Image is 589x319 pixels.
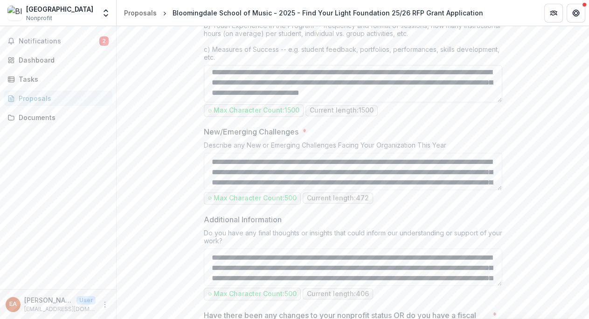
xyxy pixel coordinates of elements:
p: Max Character Count: 500 [214,194,297,202]
div: Dashboard [19,55,105,65]
p: Current length: 472 [307,194,369,202]
button: Open entity switcher [99,4,112,22]
div: Erika Atkins [9,301,17,307]
a: Tasks [4,71,112,87]
span: Notifications [19,37,99,45]
span: 2 [99,36,109,46]
p: New/Emerging Challenges [204,126,298,137]
img: Bloomingdale School of Music [7,6,22,21]
a: Dashboard [4,52,112,68]
div: [GEOGRAPHIC_DATA] [26,4,93,14]
button: More [99,299,111,310]
p: Current length: 406 [307,290,369,298]
div: Describe any New or Emerging Challenges Facing Your Organization This Year [204,141,502,153]
div: Documents [19,113,105,122]
p: Max Character Count: 1500 [214,106,299,114]
p: [EMAIL_ADDRESS][DOMAIN_NAME] [24,305,96,313]
button: Get Help [567,4,585,22]
button: Partners [544,4,563,22]
a: Proposals [4,91,112,106]
a: Documents [4,110,112,125]
button: Notifications2 [4,34,112,49]
div: Tasks [19,74,105,84]
div: Proposals [124,8,157,18]
span: Nonprofit [26,14,52,22]
div: Proposals [19,93,105,103]
div: Bloomingdale School of Music - 2025 - Find Your Light Foundation 25/26 RFP Grant Application [173,8,483,18]
p: Additional Information [204,214,282,225]
p: User [76,296,96,305]
p: Current length: 1500 [310,106,374,114]
nav: breadcrumb [120,6,487,20]
p: Max Character Count: 500 [214,290,297,298]
a: Proposals [120,6,160,20]
p: [PERSON_NAME] [24,295,73,305]
div: Do you have any final thoughts or insights that could inform our understanding or support of your... [204,229,502,248]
